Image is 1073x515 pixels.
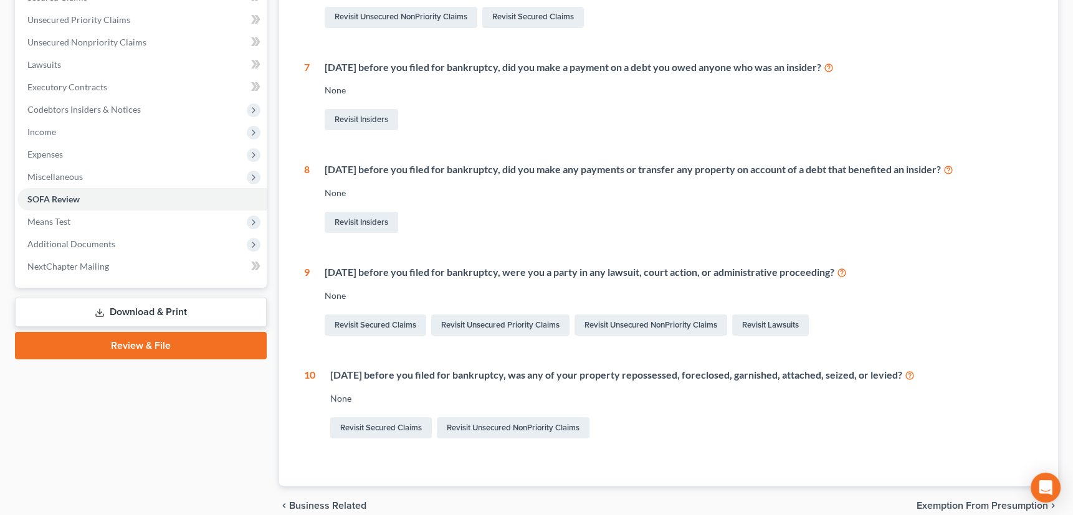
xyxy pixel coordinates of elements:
a: Revisit Unsecured Priority Claims [431,314,570,336]
div: None [325,84,1034,97]
div: [DATE] before you filed for bankruptcy, was any of your property repossessed, foreclosed, garnish... [330,368,1034,382]
span: Income [27,126,56,137]
a: NextChapter Mailing [17,255,267,278]
span: Additional Documents [27,239,115,249]
a: Revisit Unsecured NonPriority Claims [437,417,589,438]
div: None [330,392,1034,405]
a: Executory Contracts [17,76,267,98]
div: 10 [304,368,315,441]
a: Lawsuits [17,54,267,76]
div: None [325,187,1034,199]
a: Revisit Insiders [325,212,398,233]
a: Revisit Secured Claims [325,314,426,336]
a: Revisit Secured Claims [330,417,432,438]
a: Revisit Unsecured NonPriority Claims [325,7,477,28]
span: Codebtors Insiders & Notices [27,104,141,115]
a: Revisit Insiders [325,109,398,130]
div: Open Intercom Messenger [1031,473,1061,503]
div: 9 [304,265,310,338]
div: 7 [304,60,310,133]
i: chevron_left [279,501,289,511]
a: Unsecured Nonpriority Claims [17,31,267,54]
a: SOFA Review [17,188,267,210]
span: Executory Contracts [27,82,107,92]
div: [DATE] before you filed for bankruptcy, were you a party in any lawsuit, court action, or adminis... [325,265,1034,280]
span: NextChapter Mailing [27,261,109,272]
button: Exemption from Presumption chevron_right [917,501,1058,511]
div: [DATE] before you filed for bankruptcy, did you make any payments or transfer any property on acc... [325,163,1034,177]
div: None [325,290,1034,302]
span: Expenses [27,149,63,159]
span: SOFA Review [27,194,80,204]
i: chevron_right [1048,501,1058,511]
span: Means Test [27,216,70,227]
span: Exemption from Presumption [917,501,1048,511]
span: Unsecured Priority Claims [27,14,130,25]
a: Revisit Lawsuits [732,314,809,336]
div: 8 [304,163,310,235]
a: Revisit Secured Claims [482,7,584,28]
span: Unsecured Nonpriority Claims [27,37,146,47]
a: Revisit Unsecured NonPriority Claims [575,314,727,336]
button: chevron_left Business Related [279,501,366,511]
span: Miscellaneous [27,171,83,182]
a: Unsecured Priority Claims [17,9,267,31]
div: [DATE] before you filed for bankruptcy, did you make a payment on a debt you owed anyone who was ... [325,60,1034,75]
span: Lawsuits [27,59,61,70]
a: Review & File [15,332,267,359]
span: Business Related [289,501,366,511]
a: Download & Print [15,298,267,327]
